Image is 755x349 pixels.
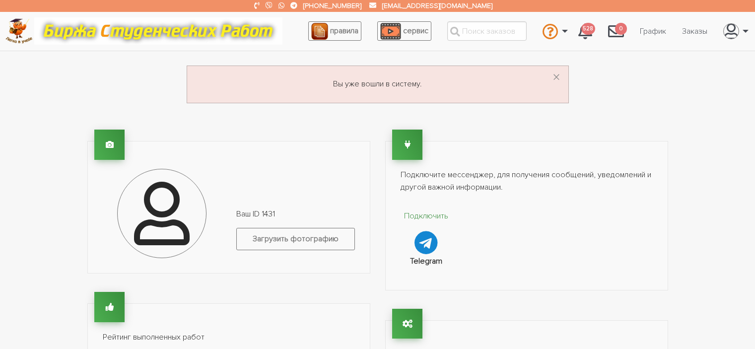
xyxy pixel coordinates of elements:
[103,331,355,344] p: Рейтинг выполненных работ
[552,68,560,87] span: ×
[5,18,33,44] img: logo-c4363faeb99b52c628a42810ed6dfb4293a56d4e4775eb116515dfe7f33672af.png
[600,18,632,45] a: 0
[303,1,361,10] a: [PHONE_NUMBER]
[632,22,674,41] a: График
[615,23,627,35] span: 0
[377,21,431,41] a: сервис
[401,210,453,223] p: Подключить
[229,208,362,258] div: Ваш ID 1431
[311,23,328,40] img: agreement_icon-feca34a61ba7f3d1581b08bc946b2ec1ccb426f67415f344566775c155b7f62c.png
[401,169,653,194] p: Подключите мессенджер, для получения сообщений, уведомлений и другой важной информации.
[236,228,355,250] label: Загрузить фотографию
[570,18,600,45] a: 528
[199,78,556,91] p: Вы уже вошли в систему.
[382,1,492,10] a: [EMAIL_ADDRESS][DOMAIN_NAME]
[34,17,282,45] img: motto-12e01f5a76059d5f6a28199ef077b1f78e012cfde436ab5cf1d4517935686d32.gif
[552,70,560,86] button: Dismiss alert
[410,256,442,266] strong: Telegram
[401,210,453,254] a: Подключить
[581,23,595,35] span: 528
[674,22,715,41] a: Заказы
[447,21,527,41] input: Поиск заказов
[403,26,428,36] span: сервис
[330,26,358,36] span: правила
[308,21,361,41] a: правила
[380,23,401,40] img: play_icon-49f7f135c9dc9a03216cfdbccbe1e3994649169d890fb554cedf0eac35a01ba8.png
